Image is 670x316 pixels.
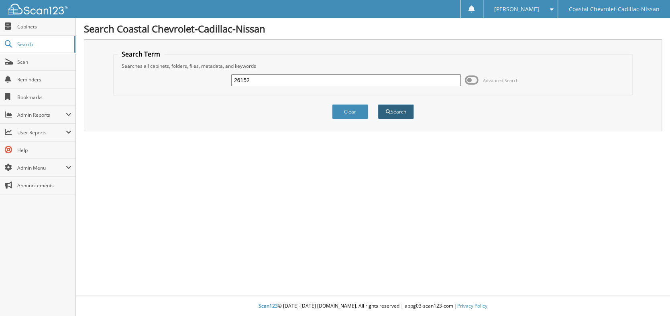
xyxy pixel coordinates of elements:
span: Scan123 [259,302,278,309]
img: scan123-logo-white.svg [8,4,68,14]
span: Bookmarks [17,94,71,101]
span: [PERSON_NAME] [494,7,539,12]
span: User Reports [17,129,66,136]
button: Clear [332,104,368,119]
span: Search [17,41,70,48]
legend: Search Term [118,50,164,59]
div: Searches all cabinets, folders, files, metadata, and keywords [118,63,628,69]
span: Cabinets [17,23,71,30]
h1: Search Coastal Chevrolet-Cadillac-Nissan [84,22,662,35]
span: Coastal Chevrolet-Cadillac-Nissan [568,7,659,12]
span: Reminders [17,76,71,83]
span: Admin Reports [17,111,66,118]
div: © [DATE]-[DATE] [DOMAIN_NAME]. All rights reserved | appg03-scan123-com | [76,296,670,316]
span: Admin Menu [17,164,66,171]
button: Search [378,104,414,119]
iframe: Chat Widget [630,278,670,316]
span: Advanced Search [483,77,519,83]
span: Announcements [17,182,71,189]
span: Help [17,147,71,154]
a: Privacy Policy [457,302,487,309]
span: Scan [17,59,71,65]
